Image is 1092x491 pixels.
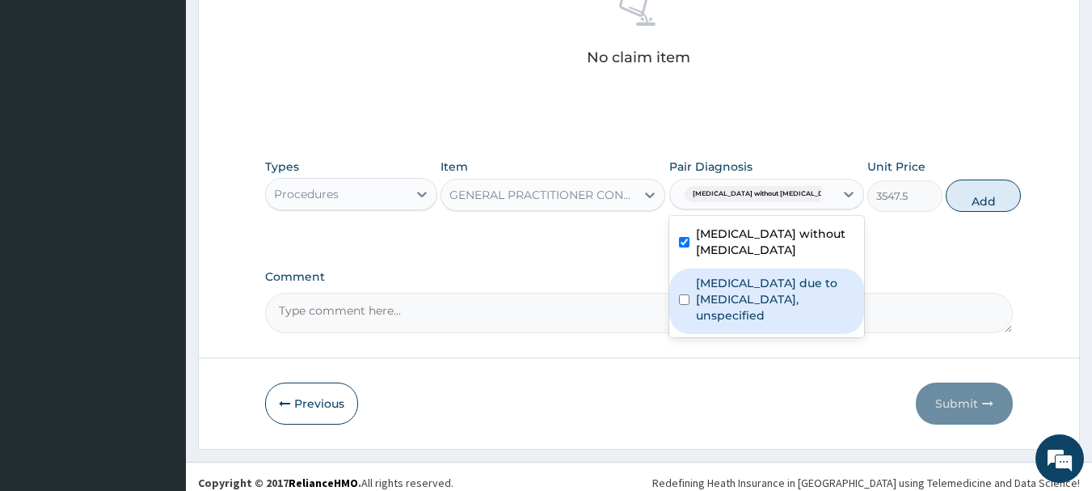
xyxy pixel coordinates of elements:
[916,383,1013,425] button: Submit
[696,275,854,324] label: [MEDICAL_DATA] due to [MEDICAL_DATA], unspecified
[265,383,358,425] button: Previous
[265,160,299,174] label: Types
[8,323,308,379] textarea: Type your message and hit 'Enter'
[265,8,304,47] div: Minimize live chat window
[696,226,854,258] label: [MEDICAL_DATA] without [MEDICAL_DATA]
[669,159,753,175] label: Pair Diagnosis
[449,187,637,203] div: GENERAL PRACTITIONER CONSULTATION FIRST OUTPATIENT CONSULTATION
[685,186,848,202] span: [MEDICAL_DATA] without [MEDICAL_DATA]
[198,476,361,490] strong: Copyright © 2017 .
[94,144,223,307] span: We're online!
[652,475,1080,491] div: Redefining Heath Insurance in [GEOGRAPHIC_DATA] using Telemedicine and Data Science!
[30,81,65,121] img: d_794563401_company_1708531726252_794563401
[274,186,339,202] div: Procedures
[265,270,1014,284] label: Comment
[867,159,925,175] label: Unit Price
[441,159,468,175] label: Item
[587,49,690,66] p: No claim item
[84,91,272,112] div: Chat with us now
[946,180,1021,212] button: Add
[289,476,358,490] a: RelianceHMO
